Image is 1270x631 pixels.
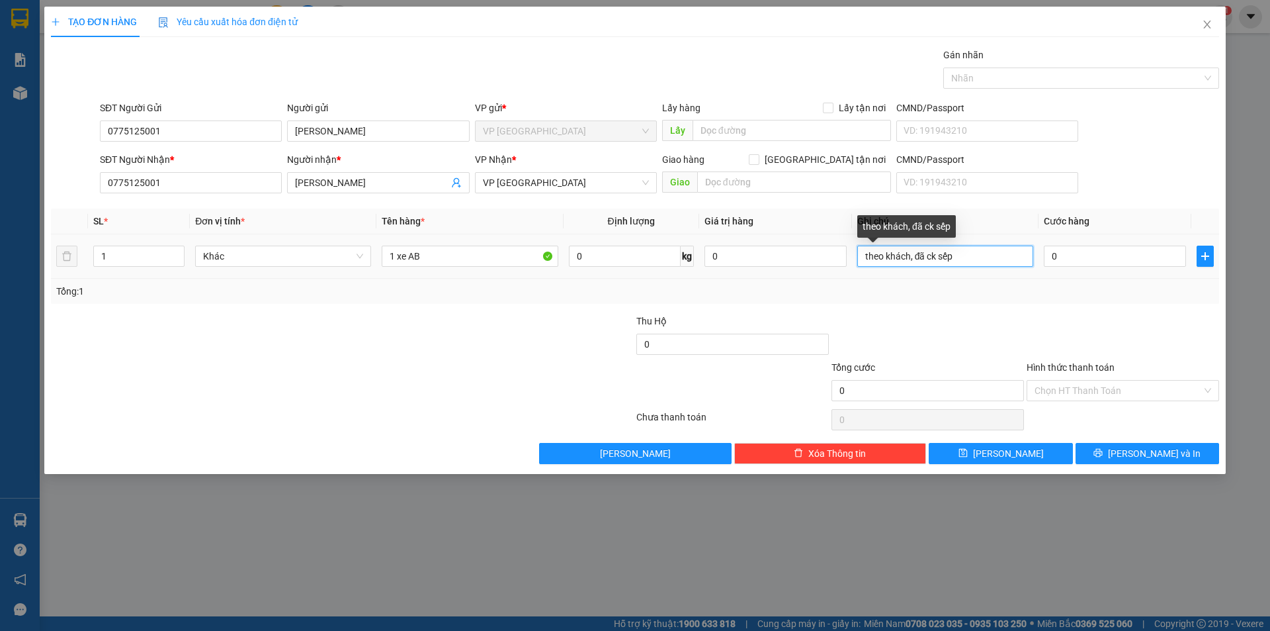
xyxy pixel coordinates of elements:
[794,448,803,459] span: delete
[451,177,462,188] span: user-add
[681,246,694,267] span: kg
[662,103,700,113] span: Lấy hàng
[1027,362,1115,373] label: Hình thức thanh toán
[1076,443,1219,464] button: printer[PERSON_NAME] và In
[483,173,649,193] span: VP Sài Gòn
[662,171,697,193] span: Giao
[1197,251,1213,262] span: plus
[857,215,956,238] div: theo khách, đã ck sếp
[973,446,1044,461] span: [PERSON_NAME]
[929,443,1072,464] button: save[PERSON_NAME]
[100,152,282,167] div: SĐT Người Nhận
[287,101,469,115] div: Người gửi
[539,443,732,464] button: [PERSON_NAME]
[1093,448,1103,459] span: printer
[1044,216,1089,226] span: Cước hàng
[56,246,77,267] button: delete
[1197,246,1214,267] button: plus
[600,446,671,461] span: [PERSON_NAME]
[896,152,1078,167] div: CMND/Passport
[958,448,968,459] span: save
[608,216,655,226] span: Định lượng
[287,152,469,167] div: Người nhận
[475,154,512,165] span: VP Nhận
[857,246,1033,267] input: Ghi Chú
[662,120,693,141] span: Lấy
[635,410,830,433] div: Chưa thanh toán
[831,362,875,373] span: Tổng cước
[475,101,657,115] div: VP gửi
[759,152,891,167] span: [GEOGRAPHIC_DATA] tận nơi
[158,17,169,28] img: icon
[808,446,866,461] span: Xóa Thông tin
[636,316,667,326] span: Thu Hộ
[943,50,984,60] label: Gán nhãn
[382,216,425,226] span: Tên hàng
[195,216,245,226] span: Đơn vị tính
[51,17,60,26] span: plus
[734,443,927,464] button: deleteXóa Thông tin
[662,154,704,165] span: Giao hàng
[483,121,649,141] span: VP Nha Trang
[697,171,891,193] input: Dọc đường
[1189,7,1226,44] button: Close
[100,101,282,115] div: SĐT Người Gửi
[704,246,847,267] input: 0
[158,17,298,27] span: Yêu cầu xuất hóa đơn điện tử
[203,246,363,266] span: Khác
[896,101,1078,115] div: CMND/Passport
[51,17,137,27] span: TẠO ĐƠN HÀNG
[56,284,490,299] div: Tổng: 1
[833,101,891,115] span: Lấy tận nơi
[693,120,891,141] input: Dọc đường
[704,216,753,226] span: Giá trị hàng
[852,209,1038,234] th: Ghi chú
[1202,19,1212,30] span: close
[382,246,558,267] input: VD: Bàn, Ghế
[1108,446,1201,461] span: [PERSON_NAME] và In
[93,216,104,226] span: SL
